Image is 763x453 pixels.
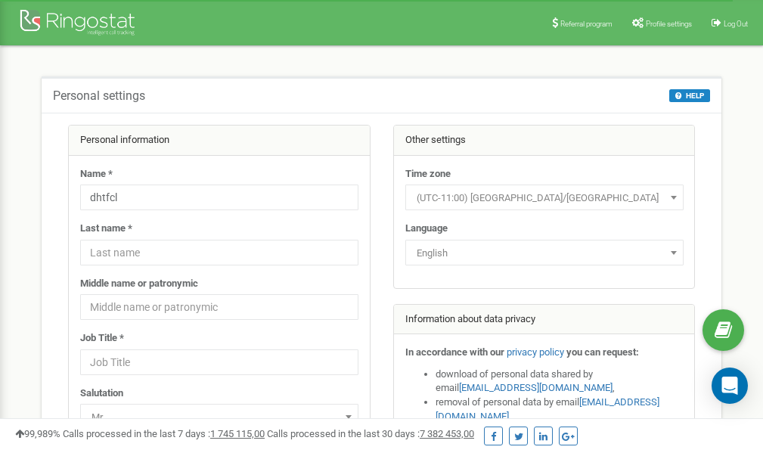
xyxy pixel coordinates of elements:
input: Middle name or patronymic [80,294,358,320]
span: 99,989% [15,428,60,439]
span: Calls processed in the last 7 days : [63,428,265,439]
span: Referral program [560,20,613,28]
div: Personal information [69,126,370,156]
label: Language [405,222,448,236]
span: Profile settings [646,20,692,28]
label: Name * [80,167,113,182]
span: English [405,240,684,265]
span: Log Out [724,20,748,28]
a: [EMAIL_ADDRESS][DOMAIN_NAME] [459,382,613,393]
u: 1 745 115,00 [210,428,265,439]
li: removal of personal data by email , [436,396,684,424]
li: download of personal data shared by email , [436,368,684,396]
label: Last name * [80,222,132,236]
input: Last name [80,240,358,265]
span: English [411,243,678,264]
a: privacy policy [507,346,564,358]
button: HELP [669,89,710,102]
span: Mr. [85,407,353,428]
span: (UTC-11:00) Pacific/Midway [411,188,678,209]
u: 7 382 453,00 [420,428,474,439]
div: Information about data privacy [394,305,695,335]
label: Salutation [80,386,123,401]
h5: Personal settings [53,89,145,103]
span: Calls processed in the last 30 days : [267,428,474,439]
label: Job Title * [80,331,124,346]
label: Time zone [405,167,451,182]
input: Name [80,185,358,210]
strong: In accordance with our [405,346,504,358]
span: (UTC-11:00) Pacific/Midway [405,185,684,210]
input: Job Title [80,349,358,375]
div: Other settings [394,126,695,156]
strong: you can request: [566,346,639,358]
label: Middle name or patronymic [80,277,198,291]
span: Mr. [80,404,358,430]
div: Open Intercom Messenger [712,368,748,404]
